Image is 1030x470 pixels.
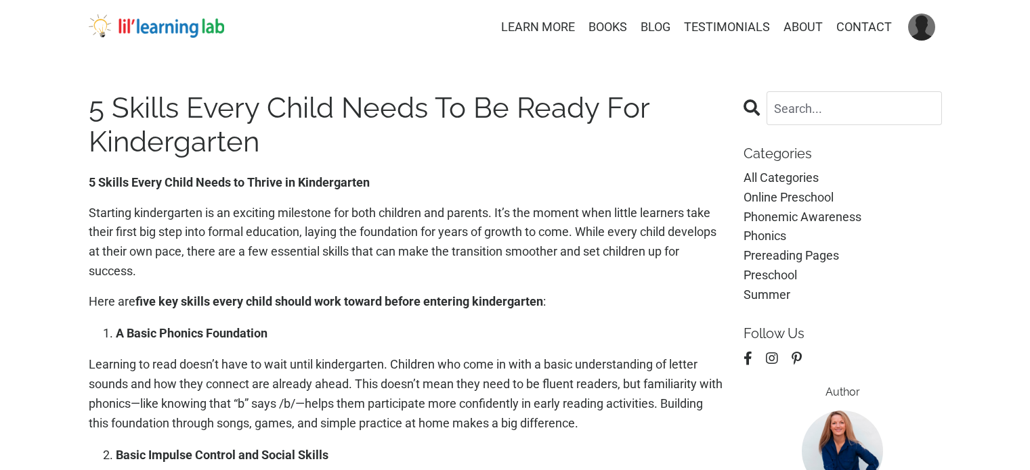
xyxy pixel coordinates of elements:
strong: Basic Impulse Control and Social Skills [116,448,328,462]
p: Starting kindergarten is an exciting milestone for both children and parents. It’s the moment whe... [89,204,724,281]
a: ABOUT [784,18,823,37]
strong: 5 Skills Every Child Needs to Thrive in Kindergarten [89,175,370,189]
a: TESTIMONIALS [684,18,770,37]
h6: Author [744,385,942,398]
a: All Categories [744,168,942,188]
a: BOOKS [588,18,627,37]
a: prereading pages [744,246,942,266]
a: online preschool [744,188,942,208]
p: Here are : [89,292,724,312]
a: summer [744,285,942,305]
h1: 5 Skills Every Child Needs To Be Ready For Kindergarten [89,91,724,160]
a: BLOG [641,18,670,37]
a: phonics [744,227,942,246]
input: Search... [767,91,942,125]
strong: five key skills every child should work toward before entering kindergarten [135,294,543,308]
a: preschool [744,266,942,285]
img: lil' learning lab [89,14,224,39]
img: User Avatar [908,14,935,41]
p: Categories [744,145,942,162]
a: CONTACT [836,18,892,37]
strong: A Basic Phonics Foundation [116,326,267,340]
a: phonemic awareness [744,208,942,227]
p: Follow Us [744,325,942,342]
p: Learning to read doesn’t have to wait until kindergarten. Children who come in with a basic under... [89,355,724,433]
a: LEARN MORE [501,18,575,37]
